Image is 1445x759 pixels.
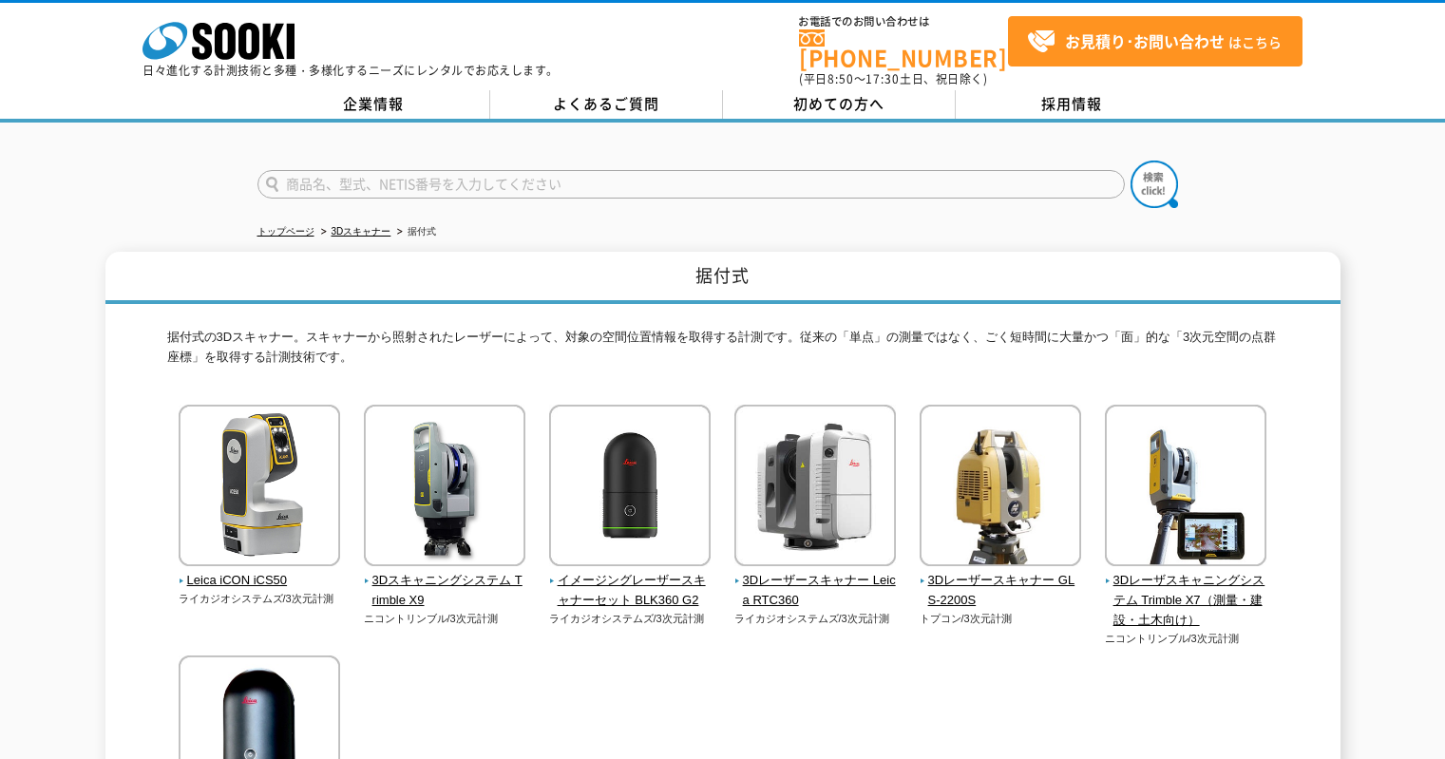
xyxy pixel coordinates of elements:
[179,591,341,607] p: ライカジオシステムズ/3次元計測
[257,90,490,119] a: 企業情報
[723,90,956,119] a: 初めての方へ
[1065,29,1225,52] strong: お見積り･お問い合わせ
[920,554,1082,611] a: 3Dレーザースキャナー GLS-2200S
[827,70,854,87] span: 8:50
[179,554,341,592] a: Leica iCON iCS50
[865,70,900,87] span: 17:30
[799,29,1008,68] a: [PHONE_NUMBER]
[799,70,987,87] span: (平日 ～ 土日、祝日除く)
[364,554,526,611] a: 3Dスキャニングシステム Trimble X9
[549,554,712,611] a: イメージングレーザースキャナーセット BLK360 G2
[734,571,897,611] span: 3Dレーザースキャナー Leica RTC360
[332,226,391,237] a: 3Dスキャナー
[257,170,1125,199] input: 商品名、型式、NETIS番号を入力してください
[257,226,314,237] a: トップページ
[920,405,1081,571] img: 3Dレーザースキャナー GLS-2200S
[490,90,723,119] a: よくあるご質問
[920,611,1082,627] p: トプコン/3次元計測
[364,611,526,627] p: ニコントリンブル/3次元計測
[734,405,896,571] img: 3Dレーザースキャナー Leica RTC360
[799,16,1008,28] span: お電話でのお問い合わせは
[549,611,712,627] p: ライカジオシステムズ/3次元計測
[920,571,1082,611] span: 3Dレーザースキャナー GLS-2200S
[1105,405,1266,571] img: 3Dレーザスキャニングシステム Trimble X7（測量・建設・土木向け）
[179,405,340,571] img: Leica iCON iCS50
[734,611,897,627] p: ライカジオシステムズ/3次元計測
[143,65,559,76] p: 日々進化する計測技術と多種・多様化するニーズにレンタルでお応えします。
[364,571,526,611] span: 3Dスキャニングシステム Trimble X9
[1105,571,1267,630] span: 3Dレーザスキャニングシステム Trimble X7（測量・建設・土木向け）
[1027,28,1282,56] span: はこちら
[1105,554,1267,631] a: 3Dレーザスキャニングシステム Trimble X7（測量・建設・土木向け）
[179,571,341,591] span: Leica iCON iCS50
[549,571,712,611] span: イメージングレーザースキャナーセット BLK360 G2
[105,252,1340,304] h1: 据付式
[734,554,897,611] a: 3Dレーザースキャナー Leica RTC360
[167,328,1279,377] p: 据付式の3Dスキャナー。スキャナーから照射されたレーザーによって、対象の空間位置情報を取得する計測です。従来の「単点」の測量ではなく、ごく短時間に大量かつ「面」的な「3次元空間の点群座標」を取得...
[1105,631,1267,647] p: ニコントリンブル/3次元計測
[364,405,525,571] img: 3Dスキャニングシステム Trimble X9
[956,90,1188,119] a: 採用情報
[1131,161,1178,208] img: btn_search.png
[549,405,711,571] img: イメージングレーザースキャナーセット BLK360 G2
[393,222,436,242] li: 据付式
[1008,16,1302,66] a: お見積り･お問い合わせはこちら
[793,93,884,114] span: 初めての方へ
